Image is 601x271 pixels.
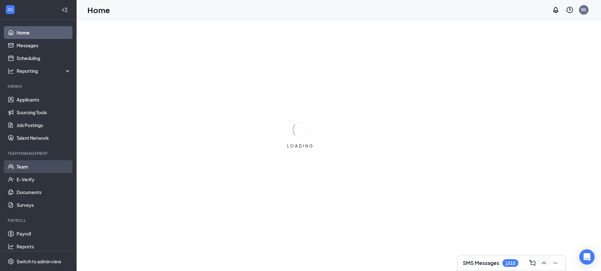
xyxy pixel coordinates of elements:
[539,258,549,268] button: ChevronUp
[17,186,71,199] a: Documents
[17,199,71,211] a: Surveys
[17,39,71,52] a: Messages
[17,240,71,253] a: Reports
[463,260,499,267] h3: SMS Messages
[17,258,61,265] div: Switch to admin view
[17,106,71,119] a: Sourcing Tools
[8,218,70,223] div: Payroll
[529,259,536,267] svg: ComposeMessage
[579,249,595,265] div: Open Intercom Messenger
[17,227,71,240] a: Payroll
[8,151,70,156] div: Team Management
[285,143,316,149] div: LOADING
[8,84,70,89] div: Hiring
[17,68,71,74] div: Reporting
[566,6,574,14] svg: QuestionInfo
[17,93,71,106] a: Applicants
[552,6,560,14] svg: Notifications
[62,7,68,13] svg: Collapse
[8,258,14,265] svg: Settings
[581,7,586,12] div: BS
[17,173,71,186] a: E-Verify
[8,68,14,74] svg: Analysis
[550,258,560,268] button: Minimize
[17,52,71,64] a: Scheduling
[17,119,71,132] a: Job Postings
[540,259,548,267] svg: ChevronUp
[17,132,71,144] a: Talent Network
[7,6,13,13] svg: WorkstreamLogo
[527,258,538,268] button: ComposeMessage
[87,4,110,15] h1: Home
[505,260,516,266] div: 1515
[552,259,559,267] svg: Minimize
[17,160,71,173] a: Team
[17,26,71,39] a: Home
